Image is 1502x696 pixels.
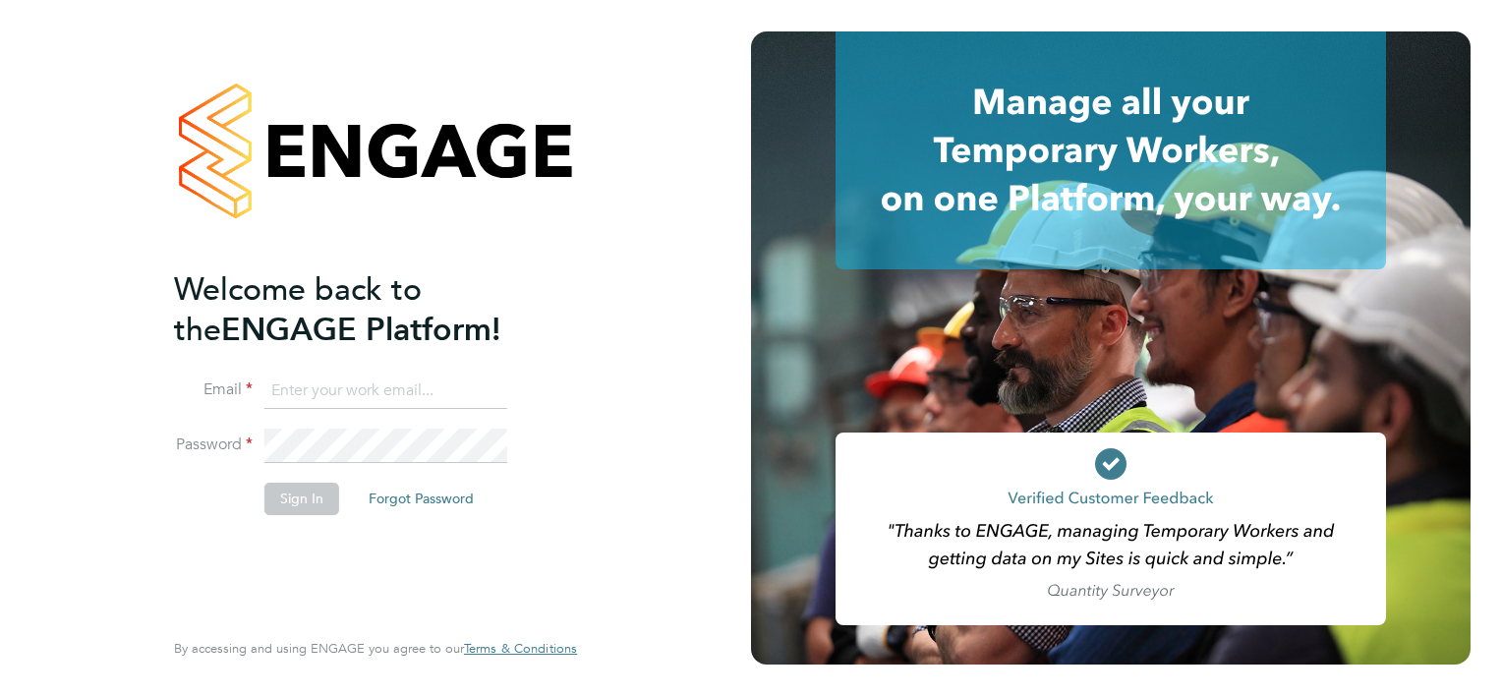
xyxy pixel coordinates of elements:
[464,641,577,657] a: Terms & Conditions
[174,379,253,400] label: Email
[264,483,339,514] button: Sign In
[353,483,490,514] button: Forgot Password
[174,435,253,455] label: Password
[174,640,577,657] span: By accessing and using ENGAGE you agree to our
[174,270,422,349] span: Welcome back to the
[464,640,577,657] span: Terms & Conditions
[264,374,507,409] input: Enter your work email...
[174,269,557,350] h2: ENGAGE Platform!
